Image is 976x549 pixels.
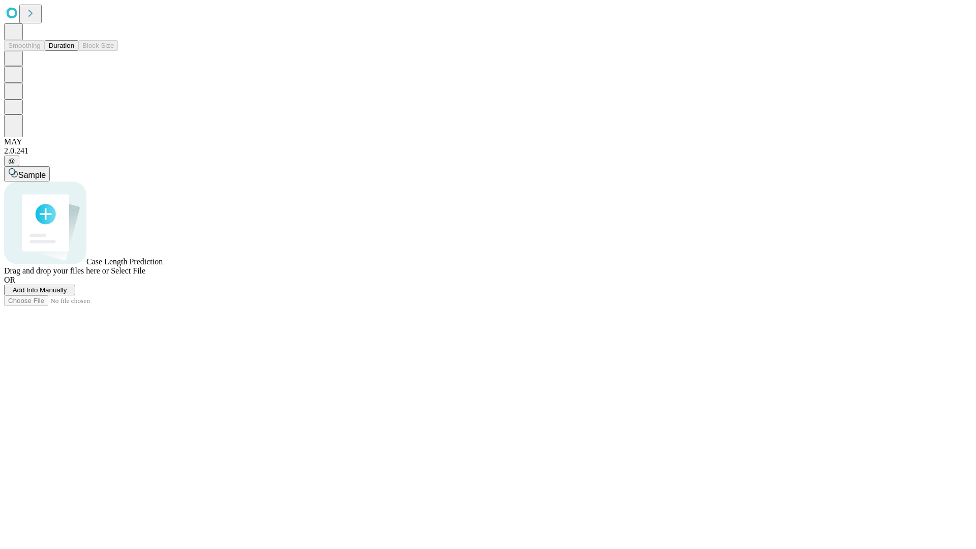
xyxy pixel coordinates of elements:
[4,276,15,284] span: OR
[13,286,67,294] span: Add Info Manually
[78,40,118,51] button: Block Size
[111,266,145,275] span: Select File
[18,171,46,179] span: Sample
[4,40,45,51] button: Smoothing
[86,257,163,266] span: Case Length Prediction
[8,157,15,165] span: @
[45,40,78,51] button: Duration
[4,285,75,295] button: Add Info Manually
[4,137,972,146] div: MAY
[4,166,50,181] button: Sample
[4,266,109,275] span: Drag and drop your files here or
[4,146,972,156] div: 2.0.241
[4,156,19,166] button: @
